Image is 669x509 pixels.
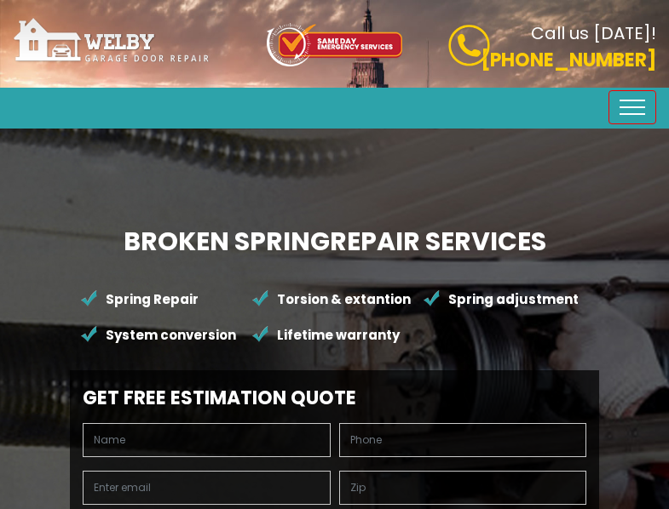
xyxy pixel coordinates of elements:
input: Phone [339,423,587,457]
input: Zip [339,471,587,505]
li: Torsion & extantion [251,282,423,317]
b: Call us [DATE]! [531,21,656,45]
img: icon-top.png [267,23,403,66]
li: Lifetime warranty [251,317,423,353]
li: System conversion [80,317,251,353]
input: Name [83,423,331,457]
b: BROKEN SPRING [124,223,546,260]
input: Enter email [83,471,331,505]
button: Toggle navigation [608,90,656,124]
li: Spring Repair [80,282,251,317]
span: REPAIR SERVICES [330,223,546,260]
img: Welby.png [13,17,211,64]
a: Call us [DATE]! [PHONE_NUMBER] [458,25,656,74]
li: Spring adjustment [423,282,594,317]
p: [PHONE_NUMBER] [458,46,656,74]
h2: Get Free Estimation Quote [78,387,591,409]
